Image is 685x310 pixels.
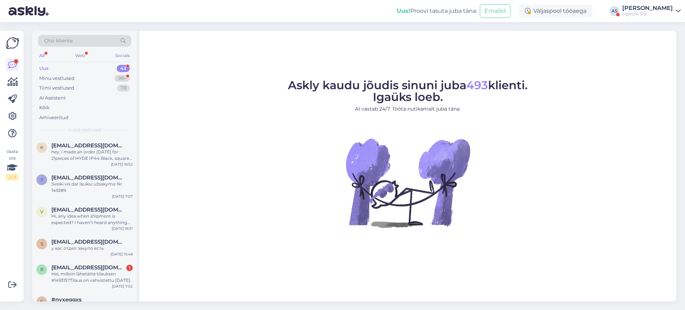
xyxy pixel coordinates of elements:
[519,5,592,17] div: Väljaspool tööaega
[112,194,133,199] div: [DATE] 7:07
[51,271,133,284] div: Hei, milloin lähetätte tilauksen #149315?Tilaus on vahvistettu [DATE].
[40,145,44,150] span: k
[117,85,130,92] div: 78
[40,209,43,214] span: v
[622,5,681,17] a: [PERSON_NAME]Light24 OÜ
[39,75,75,82] div: Minu vestlused
[51,296,82,303] span: #nyxeggxs
[111,251,133,257] div: [DATE] 15:48
[6,148,19,181] div: Vaata siia
[51,245,133,251] div: у вас отдел закупо есть
[288,105,528,113] p: AI vastab 24/7. Tööta nutikamalt juba täna.
[112,284,133,289] div: [DATE] 7:02
[40,299,44,304] span: n
[44,37,73,45] span: Otsi kliente
[51,264,126,271] span: ritvaleinonen@hotmail.com
[112,226,133,231] div: [DATE] 16:31
[39,114,68,121] div: Arhiveeritud
[609,6,619,16] div: AS
[51,207,126,213] span: vanheiningenruud@gmail.com
[115,75,130,82] div: 99+
[397,7,410,14] b: Uus!
[39,104,50,111] div: Kõik
[480,4,511,18] button: Emailid
[68,127,101,133] span: Uued vestlused
[51,181,133,194] div: Sveiki vis dar laukiu užsakymo Nr. 149289
[39,85,74,92] div: Tiimi vestlused
[51,149,133,162] div: hey, i made an order [DATE] for : 21pieces of HYDE IP44 Black, square lamps We opened the package...
[51,213,133,226] div: Hi, any idea when shipment is expected? I haven’t heard anything yet. Commande n°149638] ([DATE])...
[41,241,43,247] span: s
[126,265,133,271] div: 1
[51,142,126,149] span: kuninkaantie752@gmail.com
[6,174,19,181] div: 2 / 3
[344,118,472,247] img: No Chat active
[622,11,673,17] div: Light24 OÜ
[466,78,488,92] span: 493
[111,162,133,167] div: [DATE] 16:52
[6,36,19,50] img: Askly Logo
[39,95,66,102] div: AI Assistent
[622,5,673,11] div: [PERSON_NAME]
[40,267,44,272] span: r
[397,7,477,15] div: Proovi tasuta juba täna:
[39,65,49,72] div: Uus
[41,177,43,182] span: j
[114,51,131,60] div: Socials
[288,78,528,104] span: Askly kaudu jõudis sinuni juba klienti. Igaüks loeb.
[117,65,130,72] div: 43
[51,239,126,245] span: shahzoda@ovivoelektrik.com.tr
[51,174,126,181] span: justmisius@gmail.com
[74,51,86,60] div: Web
[38,51,46,60] div: All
